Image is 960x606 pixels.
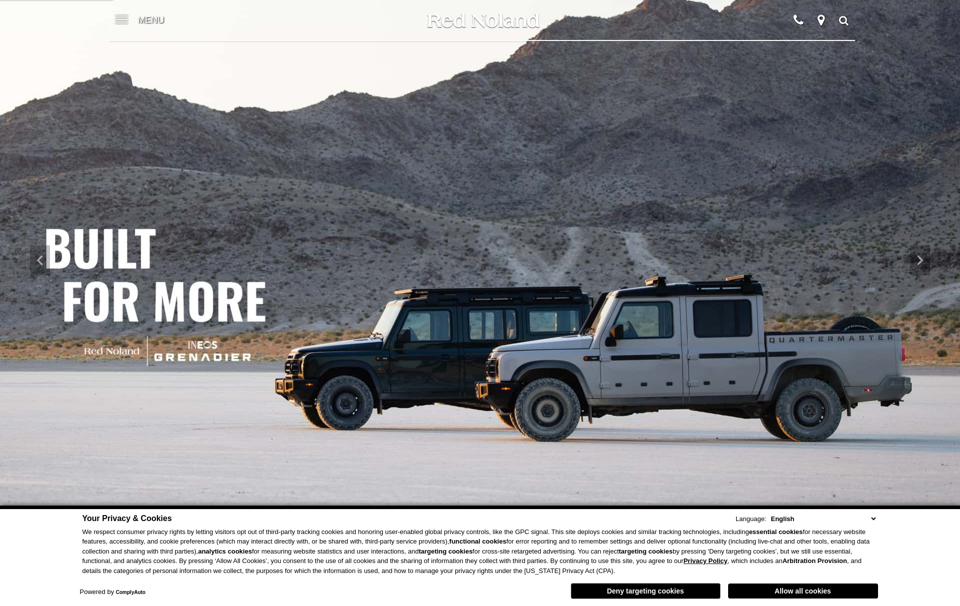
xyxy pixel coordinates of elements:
[769,514,878,524] select: Language Select
[749,528,803,536] strong: essential cookies
[684,557,728,565] a: Privacy Policy
[198,548,252,555] strong: analytics cookies
[449,538,506,545] strong: functional cookies
[80,589,146,596] div: Powered by
[82,527,878,576] p: We respect consumer privacy rights by letting visitors opt out of third-party tracking cookies an...
[619,548,673,555] strong: targeting cookies
[419,548,473,555] strong: targeting cookies
[910,245,930,275] div: Next
[783,557,847,565] strong: Arbitration Provision
[736,516,766,522] div: Language:
[116,590,145,595] a: ComplyAuto
[571,583,721,599] button: Deny targeting cookies
[82,514,172,523] span: Your Privacy & Cookies
[728,584,878,599] button: Allow all cookies
[425,12,540,29] img: Red Noland Auto Group
[30,245,50,275] div: Previous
